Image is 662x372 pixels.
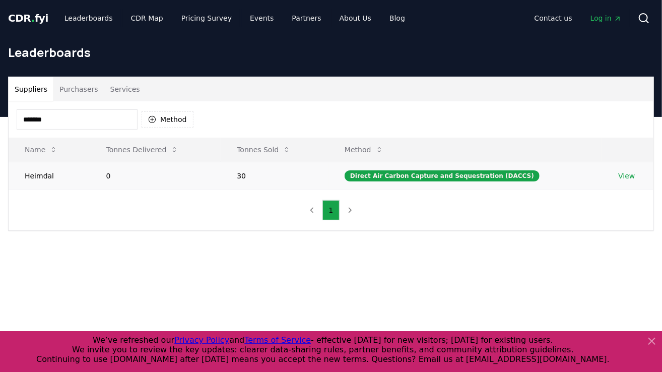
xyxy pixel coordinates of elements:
a: Partners [284,9,329,27]
a: Pricing Survey [173,9,240,27]
button: 1 [322,200,340,220]
nav: Main [526,9,630,27]
a: CDR.fyi [8,11,48,25]
a: Events [242,9,282,27]
a: CDR Map [123,9,171,27]
button: Tonnes Sold [229,140,299,160]
span: CDR fyi [8,12,48,24]
a: View [618,171,635,181]
td: Heimdal [9,162,90,190]
span: Log in [590,13,622,23]
a: Blog [381,9,413,27]
button: Method [337,140,391,160]
a: Leaderboards [56,9,121,27]
h1: Leaderboards [8,44,654,60]
button: Purchasers [53,77,104,101]
div: Direct Air Carbon Capture and Sequestration (DACCS) [345,170,540,181]
a: Contact us [526,9,580,27]
button: Method [142,111,193,128]
button: Name [17,140,65,160]
a: Log in [582,9,630,27]
td: 30 [221,162,328,190]
button: Tonnes Delivered [98,140,187,160]
nav: Main [56,9,413,27]
a: About Us [332,9,379,27]
span: . [31,12,35,24]
td: 0 [90,162,221,190]
button: Suppliers [9,77,53,101]
button: Services [104,77,146,101]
